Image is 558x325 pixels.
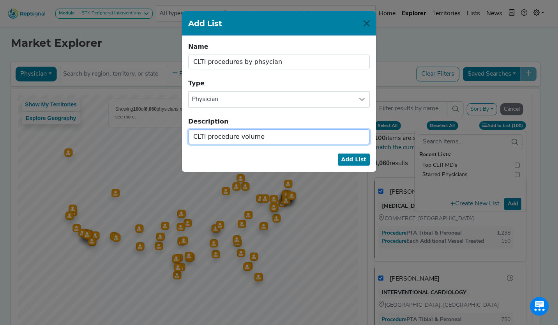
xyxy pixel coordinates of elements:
button: Close [360,17,373,30]
label: Name [188,42,208,51]
h1: Add List [188,18,222,29]
span: Physician [189,92,355,107]
input: List name ... [188,55,370,69]
input: List description ... [188,129,370,144]
button: Add List [338,154,370,166]
label: Description [188,117,228,126]
label: Type [188,79,205,88]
